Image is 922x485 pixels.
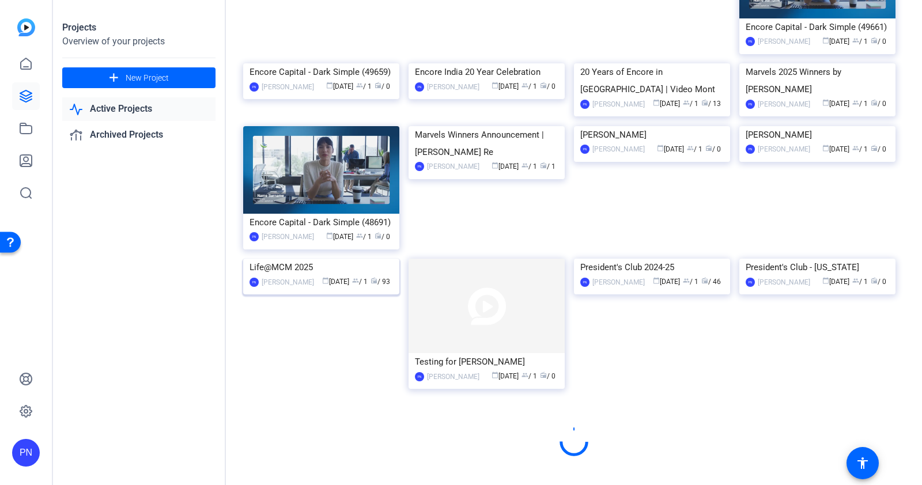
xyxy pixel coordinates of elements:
span: / 13 [701,100,721,108]
span: / 0 [540,372,556,380]
div: [PERSON_NAME] [746,126,889,143]
div: PN [746,278,755,287]
span: / 1 [852,37,868,46]
img: blue-gradient.svg [17,18,35,36]
mat-icon: add [107,71,121,85]
span: calendar_today [653,277,660,284]
span: calendar_today [326,82,333,89]
div: 20 Years of Encore in [GEOGRAPHIC_DATA] | Video Mont [580,63,724,98]
a: Active Projects [62,97,216,121]
span: group [852,37,859,44]
span: calendar_today [322,277,329,284]
div: PN [12,439,40,467]
mat-icon: accessibility [856,456,870,470]
div: [PERSON_NAME] [592,143,645,155]
div: Encore Capital - Dark Simple (49659) [250,63,393,81]
span: / 1 [852,145,868,153]
div: PN [250,232,259,241]
div: PN [746,37,755,46]
span: group [356,232,363,239]
div: PN [250,82,259,92]
span: / 1 [687,145,702,153]
div: PN [580,278,590,287]
span: / 1 [352,278,368,286]
span: calendar_today [657,145,664,151]
span: calendar_today [822,99,829,106]
span: / 0 [540,82,556,90]
span: [DATE] [822,145,849,153]
span: radio [701,277,708,284]
span: group [687,145,694,151]
div: [PERSON_NAME] [262,276,314,288]
span: / 0 [375,82,390,90]
span: group [522,82,528,89]
div: [PERSON_NAME] [262,81,314,93]
span: / 0 [375,233,390,241]
span: / 1 [852,278,868,286]
span: [DATE] [492,372,519,380]
span: / 0 [871,145,886,153]
div: [PERSON_NAME] [427,81,479,93]
div: Encore India 20 Year Celebration [415,63,558,81]
span: [DATE] [492,162,519,170]
span: group [852,99,859,106]
span: [DATE] [492,82,519,90]
div: Life@MCM 2025 [250,259,393,276]
span: radio [540,372,547,378]
div: PN [746,100,755,109]
button: New Project [62,67,216,88]
span: group [683,277,690,284]
span: [DATE] [822,37,849,46]
span: / 93 [371,278,390,286]
span: radio [375,232,381,239]
div: [PERSON_NAME] [758,98,810,110]
span: [DATE] [822,100,849,108]
span: radio [871,277,878,284]
span: / 0 [871,37,886,46]
span: group [356,82,363,89]
div: President's Club - [US_STATE] [746,259,889,276]
div: [PERSON_NAME] [262,231,314,242]
div: Encore Capital - Dark Simple (48691) [250,214,393,231]
div: PN [415,162,424,171]
span: group [522,372,528,378]
span: New Project [126,72,169,84]
span: / 1 [522,82,537,90]
span: group [852,277,859,284]
span: radio [871,37,878,44]
span: group [522,162,528,169]
div: [PERSON_NAME] [427,371,479,382]
span: / 1 [356,82,372,90]
div: Encore Capital - Dark Simple (49661) [746,18,889,36]
span: / 1 [356,233,372,241]
span: radio [371,277,377,284]
span: group [683,99,690,106]
div: [PERSON_NAME] [592,98,645,110]
span: calendar_today [492,82,498,89]
span: / 1 [852,100,868,108]
span: radio [705,145,712,151]
span: / 1 [683,278,698,286]
span: radio [871,99,878,106]
div: PN [580,100,590,109]
span: / 46 [701,278,721,286]
span: calendar_today [822,277,829,284]
span: group [852,145,859,151]
span: radio [540,162,547,169]
span: [DATE] [653,100,680,108]
span: calendar_today [653,99,660,106]
div: Overview of your projects [62,35,216,48]
div: PN [415,372,424,381]
span: [DATE] [322,278,349,286]
span: calendar_today [822,37,829,44]
span: calendar_today [492,162,498,169]
span: [DATE] [326,82,353,90]
span: / 1 [540,162,556,170]
span: / 0 [705,145,721,153]
span: calendar_today [822,145,829,151]
span: / 0 [871,278,886,286]
div: [PERSON_NAME] [758,276,810,288]
span: [DATE] [822,278,849,286]
span: / 0 [871,100,886,108]
div: Marvels Winners Announcement | [PERSON_NAME] Re [415,126,558,161]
